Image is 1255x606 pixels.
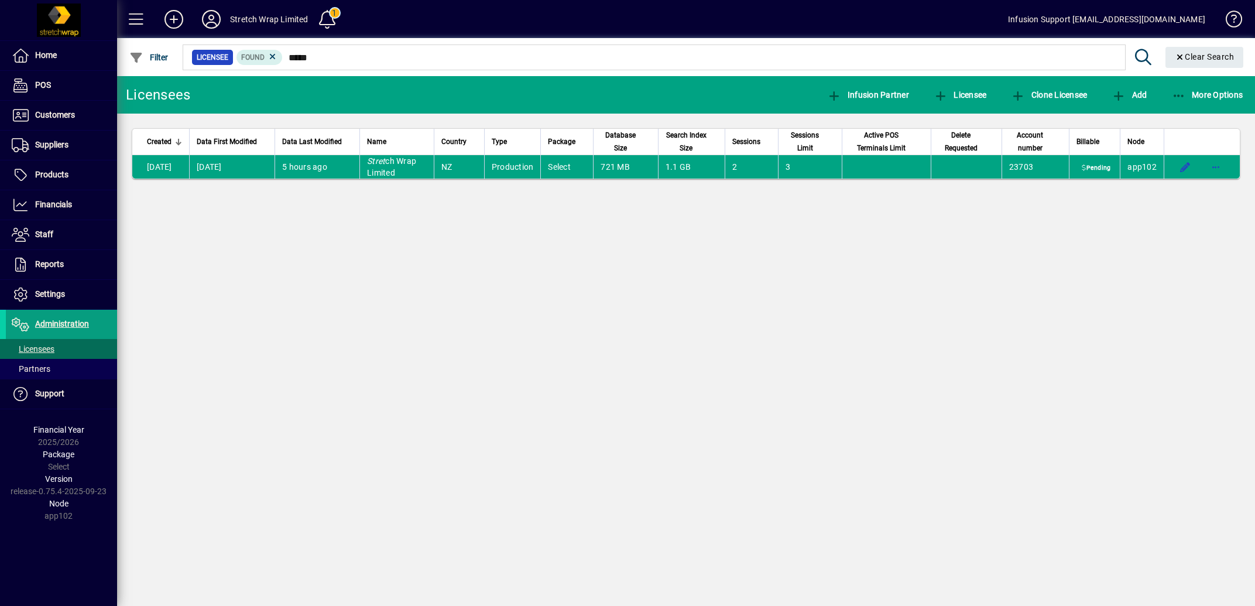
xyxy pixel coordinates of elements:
[282,135,352,148] div: Data Last Modified
[1127,162,1157,172] span: app102.prod.infusionbusinesssoftware.com
[492,135,534,148] div: Type
[1109,84,1150,105] button: Add
[230,10,308,29] div: Stretch Wrap Limited
[601,129,640,155] span: Database Size
[1076,135,1113,148] div: Billable
[33,425,84,434] span: Financial Year
[12,364,50,374] span: Partners
[12,344,54,354] span: Licensees
[938,129,984,155] span: Delete Requested
[282,135,342,148] span: Data Last Modified
[732,135,760,148] span: Sessions
[6,339,117,359] a: Licensees
[35,230,53,239] span: Staff
[275,155,359,179] td: 5 hours ago
[666,129,708,155] span: Search Index Size
[6,71,117,100] a: POS
[6,160,117,190] a: Products
[132,155,189,179] td: [DATE]
[1008,10,1205,29] div: Infusion Support [EMAIL_ADDRESS][DOMAIN_NAME]
[1079,163,1113,173] span: Pending
[129,53,169,62] span: Filter
[434,155,484,179] td: NZ
[1127,135,1157,148] div: Node
[1002,155,1069,179] td: 23703
[35,50,57,60] span: Home
[35,140,68,149] span: Suppliers
[484,155,541,179] td: Production
[934,90,987,100] span: Licensee
[658,155,725,179] td: 1.1 GB
[1165,47,1244,68] button: Clear
[155,9,193,30] button: Add
[593,155,657,179] td: 721 MB
[147,135,182,148] div: Created
[35,200,72,209] span: Financials
[35,259,64,269] span: Reports
[6,379,117,409] a: Support
[241,53,265,61] span: Found
[6,190,117,220] a: Financials
[126,85,190,104] div: Licensees
[189,155,275,179] td: [DATE]
[35,110,75,119] span: Customers
[35,289,65,299] span: Settings
[1009,129,1051,155] span: Account number
[193,9,230,30] button: Profile
[849,129,913,155] span: Active POS Terminals Limit
[197,135,257,148] span: Data First Modified
[45,474,73,484] span: Version
[1172,90,1243,100] span: More Options
[147,135,172,148] span: Created
[367,156,385,166] em: Stret
[1127,135,1144,148] span: Node
[540,155,593,179] td: Select
[1217,2,1240,40] a: Knowledge Base
[126,47,172,68] button: Filter
[6,131,117,160] a: Suppliers
[1076,135,1099,148] span: Billable
[824,84,912,105] button: Infusion Partner
[725,155,778,179] td: 2
[6,101,117,130] a: Customers
[367,156,416,177] span: ch Wrap Limited
[1169,84,1246,105] button: More Options
[35,80,51,90] span: POS
[1112,90,1147,100] span: Add
[43,450,74,459] span: Package
[6,359,117,379] a: Partners
[548,135,575,148] span: Package
[1009,129,1062,155] div: Account number
[35,170,68,179] span: Products
[441,135,477,148] div: Country
[827,90,909,100] span: Infusion Partner
[236,50,283,65] mat-chip: Found Status: Found
[786,129,835,155] div: Sessions Limit
[666,129,718,155] div: Search Index Size
[441,135,467,148] span: Country
[938,129,995,155] div: Delete Requested
[931,84,990,105] button: Licensee
[6,41,117,70] a: Home
[1008,84,1090,105] button: Clone Licensee
[548,135,586,148] div: Package
[732,135,771,148] div: Sessions
[1206,158,1225,176] button: More options
[49,499,68,508] span: Node
[35,389,64,398] span: Support
[1175,52,1235,61] span: Clear Search
[367,135,427,148] div: Name
[786,129,824,155] span: Sessions Limit
[6,250,117,279] a: Reports
[849,129,924,155] div: Active POS Terminals Limit
[197,135,268,148] div: Data First Modified
[778,155,842,179] td: 3
[367,135,386,148] span: Name
[197,52,228,63] span: Licensee
[1011,90,1087,100] span: Clone Licensee
[1176,158,1195,176] button: Edit
[601,129,650,155] div: Database Size
[6,220,117,249] a: Staff
[6,280,117,309] a: Settings
[35,319,89,328] span: Administration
